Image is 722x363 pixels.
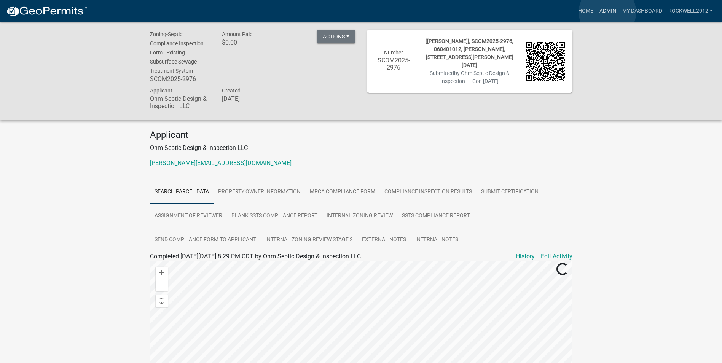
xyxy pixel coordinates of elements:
[150,180,214,204] a: Search Parcel Data
[150,253,361,260] span: Completed [DATE][DATE] 8:29 PM CDT by Ohm Septic Design & Inspection LLC
[150,143,572,153] p: Ohm Septic Design & Inspection LLC
[477,180,543,204] a: Submit Certification
[222,31,253,37] span: Amount Paid
[156,279,168,291] div: Zoom out
[317,30,355,43] button: Actions
[375,57,413,71] h6: SCOM2025-2976
[397,204,474,228] a: SSTS Compliance Report
[575,4,596,18] a: Home
[150,159,292,167] a: [PERSON_NAME][EMAIL_ADDRESS][DOMAIN_NAME]
[222,88,241,94] span: Created
[411,228,463,252] a: Internal Notes
[150,31,204,74] span: Zoning-Septic: Compliance Inspection Form - Existing Subsurface Sewage Treatment System
[156,267,168,279] div: Zoom in
[156,295,168,307] div: Find my location
[150,204,227,228] a: Assignment of Reviewer
[150,75,211,83] h6: SCOM2025-2976
[596,4,619,18] a: Admin
[150,88,172,94] span: Applicant
[322,204,397,228] a: Internal Zoning Review
[384,49,403,56] span: Number
[150,95,211,110] h6: Ohm Septic Design & Inspection LLC
[426,38,513,68] span: [[PERSON_NAME]], SCOM2025-2976, 060401012, [PERSON_NAME], [STREET_ADDRESS][PERSON_NAME][DATE]
[665,4,716,18] a: Rockwell2012
[440,70,510,84] span: by Ohm Septic Design & Inspection LLC
[430,70,510,84] span: Submitted on [DATE]
[380,180,477,204] a: Compliance Inspection Results
[150,129,572,140] h4: Applicant
[305,180,380,204] a: MPCA Compliance Form
[150,228,261,252] a: Send Compliance Form to Applicant
[526,42,565,81] img: QR code
[222,39,283,46] h6: $0.00
[214,180,305,204] a: Property Owner Information
[357,228,411,252] a: External Notes
[516,252,535,261] a: History
[222,95,283,102] h6: [DATE]
[227,204,322,228] a: Blank SSTS Compliance Report
[261,228,357,252] a: Internal Zoning Review Stage 2
[619,4,665,18] a: My Dashboard
[541,252,572,261] a: Edit Activity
